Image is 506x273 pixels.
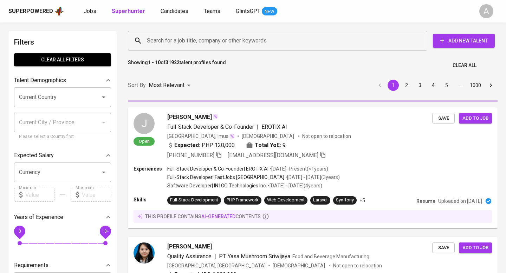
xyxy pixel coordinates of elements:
[102,229,109,234] span: 10+
[416,198,435,205] p: Resume
[174,141,200,149] b: Expected:
[262,8,277,15] span: NEW
[214,252,216,261] span: |
[459,113,492,124] button: Add to job
[14,213,63,221] p: Years of Experience
[84,8,96,14] span: Jobs
[236,8,260,14] span: GlintsGPT
[433,34,495,48] button: Add New Talent
[432,242,455,253] button: Save
[128,107,498,228] a: JOpen[PERSON_NAME]Full-Stack Developer & Co-Founder|EROTIX AI[GEOGRAPHIC_DATA], Imus[DEMOGRAPHIC_...
[428,80,439,91] button: Go to page 4
[134,113,155,134] div: J
[454,82,466,89] div: …
[8,7,53,15] div: Superpowered
[167,242,212,251] span: [PERSON_NAME]
[204,8,220,14] span: Teams
[462,244,488,252] span: Add to job
[432,113,455,124] button: Save
[167,174,284,181] p: Full-Stack Developer | FastJobs [GEOGRAPHIC_DATA]
[14,210,111,224] div: Years of Experience
[161,8,188,14] span: Candidates
[112,7,147,16] a: Superhunter
[167,113,212,121] span: [PERSON_NAME]
[414,80,426,91] button: Go to page 3
[128,59,226,72] p: Showing of talent profiles found
[227,197,259,204] div: PHP Framework
[18,229,21,234] span: 0
[228,152,318,159] span: [EMAIL_ADDRESS][DOMAIN_NAME]
[204,7,222,16] a: Teams
[283,141,286,149] span: 9
[213,114,218,119] img: magic_wand.svg
[436,114,451,122] span: Save
[359,197,365,204] p: +5
[145,213,261,220] p: this profile contains contents
[333,262,382,269] p: Not open to relocation
[450,59,479,72] button: Clear All
[167,133,235,140] div: [GEOGRAPHIC_DATA], Imus
[8,6,64,16] a: Superpoweredapp logo
[167,152,214,159] span: [PHONE_NUMBER]
[401,80,412,91] button: Go to page 2
[268,165,328,172] p: • [DATE] - Present ( <1 years )
[134,196,167,203] p: Skills
[485,80,497,91] button: Go to next page
[136,138,153,144] span: Open
[149,79,193,92] div: Most Relevant
[436,244,451,252] span: Save
[128,81,146,89] p: Sort By
[99,167,109,177] button: Open
[14,148,111,162] div: Expected Salary
[14,261,48,269] p: Requirements
[373,80,498,91] nav: pagination navigation
[54,6,64,16] img: app logo
[201,214,235,219] span: AI-generated
[242,133,295,140] span: [DEMOGRAPHIC_DATA]
[462,114,488,122] span: Add to job
[112,8,145,14] b: Superhunter
[14,258,111,272] div: Requirements
[255,141,281,149] b: Total YoE:
[14,53,111,66] button: Clear All filters
[20,55,105,64] span: Clear All filters
[82,188,111,202] input: Value
[336,197,354,204] div: Symfony
[261,124,287,130] span: EROTIX AI
[99,92,109,102] button: Open
[229,133,235,139] img: magic_wand.svg
[167,253,212,260] span: Quality Assurance
[167,165,268,172] p: Full-Stack Developer & Co-Founder | EROTIX AI
[167,124,254,130] span: Full-Stack Developer & Co-Founder
[292,254,369,259] span: Food and Beverage Manufacturing
[167,262,266,269] div: [GEOGRAPHIC_DATA], [GEOGRAPHIC_DATA]
[236,7,277,16] a: GlintsGPT NEW
[439,36,489,45] span: Add New Talent
[167,141,235,149] div: PHP 120,000
[14,73,111,87] div: Talent Demographics
[468,80,483,91] button: Go to page 1000
[14,36,111,48] h6: Filters
[84,7,98,16] a: Jobs
[441,80,452,91] button: Go to page 5
[134,242,155,264] img: d46567c14eca9bd7b495f522a97de4f8.jpg
[134,165,167,172] p: Experiences
[25,188,54,202] input: Value
[19,133,106,140] p: Please select a Country first
[284,174,340,181] p: • [DATE] - [DATE] ( 3 years )
[459,242,492,253] button: Add to job
[149,81,184,89] p: Most Relevant
[170,197,218,204] div: Full-Stack Development
[273,262,326,269] span: [DEMOGRAPHIC_DATA]
[479,4,493,18] div: A
[148,60,161,65] b: 1 - 10
[438,198,482,205] p: Uploaded on [DATE]
[257,123,259,131] span: |
[219,253,290,260] span: PT. Yasa Mushroom Sriwijaya
[453,61,476,70] span: Clear All
[14,151,54,160] p: Expected Salary
[161,7,190,16] a: Candidates
[302,133,351,140] p: Not open to relocation
[388,80,399,91] button: page 1
[267,182,322,189] p: • [DATE] - [DATE] ( 4 years )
